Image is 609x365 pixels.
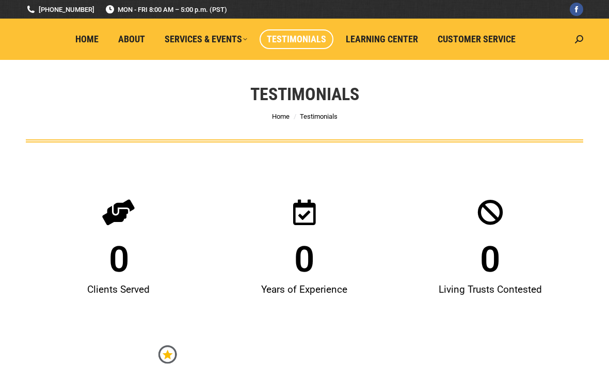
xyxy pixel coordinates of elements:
[272,113,290,120] a: Home
[430,29,523,49] a: Customer Service
[26,5,94,14] a: [PHONE_NUMBER]
[294,242,314,277] span: 0
[250,83,359,105] h1: Testimonials
[267,34,326,45] span: Testimonials
[403,277,578,302] div: Living Trusts Contested
[300,113,338,120] span: Testimonials
[570,3,583,16] a: Facebook page opens in new window
[217,277,392,302] div: Years of Experience
[109,242,129,277] span: 0
[68,29,106,49] a: Home
[105,5,227,14] span: MON - FRI 8:00 AM – 5:00 p.m. (PST)
[339,29,425,49] a: Learning Center
[346,34,418,45] span: Learning Center
[260,29,333,49] a: Testimonials
[118,34,145,45] span: About
[111,29,152,49] a: About
[438,34,516,45] span: Customer Service
[31,277,206,302] div: Clients Served
[165,34,247,45] span: Services & Events
[75,34,99,45] span: Home
[480,242,500,277] span: 0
